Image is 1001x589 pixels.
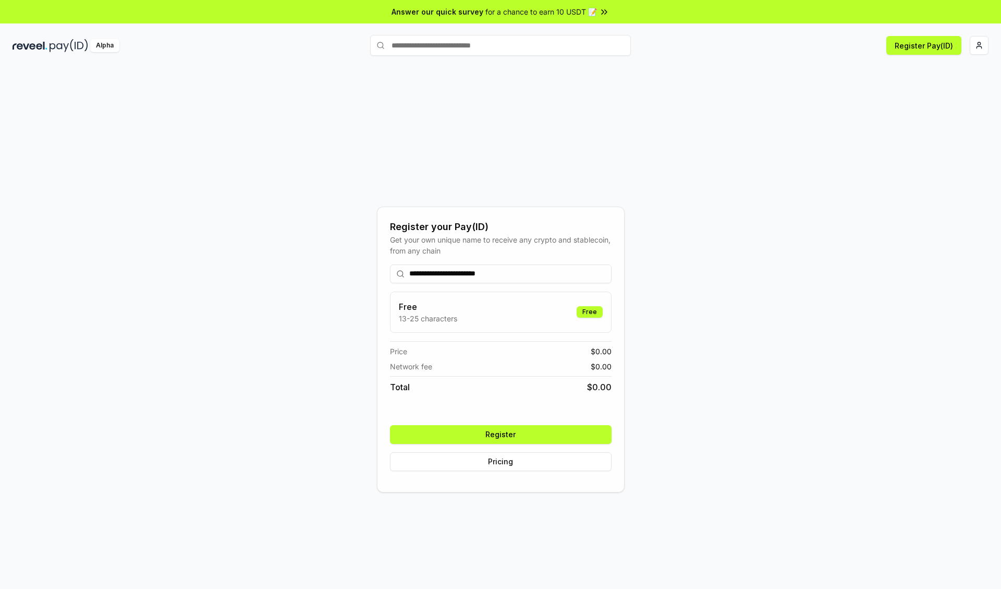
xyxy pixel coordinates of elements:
[390,361,432,372] span: Network fee
[886,36,961,55] button: Register Pay(ID)
[90,39,119,52] div: Alpha
[591,361,612,372] span: $ 0.00
[390,234,612,256] div: Get your own unique name to receive any crypto and stablecoin, from any chain
[390,220,612,234] div: Register your Pay(ID)
[587,381,612,393] span: $ 0.00
[577,306,603,318] div: Free
[485,6,597,17] span: for a chance to earn 10 USDT 📝
[399,313,457,324] p: 13-25 characters
[390,346,407,357] span: Price
[392,6,483,17] span: Answer our quick survey
[399,300,457,313] h3: Free
[390,425,612,444] button: Register
[390,381,410,393] span: Total
[13,39,47,52] img: reveel_dark
[50,39,88,52] img: pay_id
[390,452,612,471] button: Pricing
[591,346,612,357] span: $ 0.00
